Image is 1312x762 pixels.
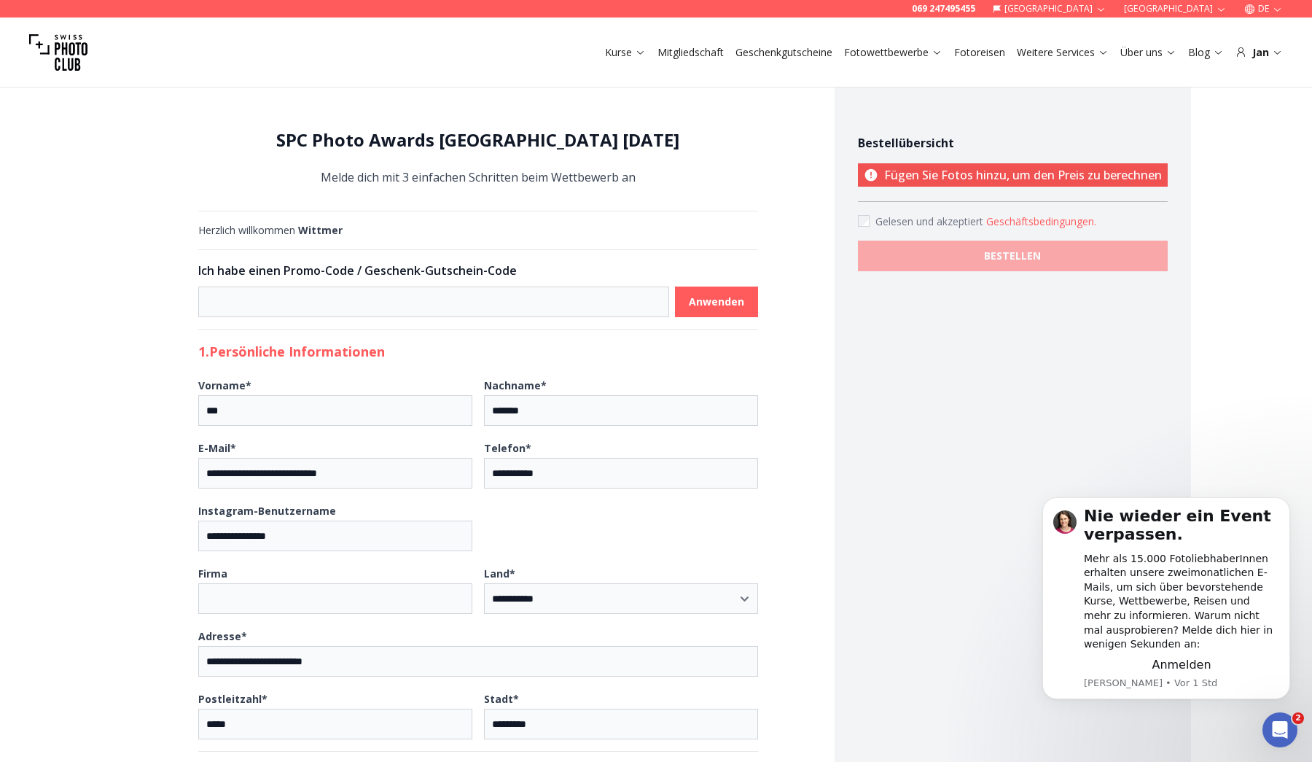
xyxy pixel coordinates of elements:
[844,45,942,60] a: Fotowettbewerbe
[198,629,247,643] b: Adresse *
[198,583,472,614] input: Firma
[198,128,758,187] div: Melde dich mit 3 einfachen Schritten beim Wettbewerb an
[1011,42,1114,63] button: Weitere Services
[652,42,730,63] button: Mitgliedschaft
[948,42,1011,63] button: Fotoreisen
[675,287,758,317] button: Anwenden
[875,214,986,228] span: Gelesen und akzeptiert
[484,458,758,489] input: Telefon*
[484,583,758,614] select: Land*
[484,692,519,706] b: Stadt *
[1182,42,1230,63] button: Blog
[198,709,472,739] input: Postleitzahl*
[198,458,472,489] input: E-Mail*
[689,295,744,309] b: Anwenden
[1292,712,1304,724] span: 2
[198,262,758,279] h3: Ich habe einen Promo-Code / Geschenk-Gutschein-Code
[198,378,251,392] b: Vorname *
[484,378,547,392] b: Nachname *
[198,223,758,238] div: Herzlich willkommen
[29,23,87,82] img: Swiss photo club
[730,42,838,63] button: Geschenkgutscheine
[984,249,1041,263] b: BESTELLEN
[484,709,758,739] input: Stadt*
[484,567,515,580] b: Land *
[484,441,531,455] b: Telefon *
[858,134,1168,152] h4: Bestellübersicht
[986,214,1096,229] button: Accept termsGelesen und akzeptiert
[198,646,758,677] input: Adresse*
[1017,45,1109,60] a: Weitere Services
[198,341,758,362] h2: 1. Persönliche Informationen
[484,395,758,426] input: Nachname*
[605,45,646,60] a: Kurse
[198,521,472,551] input: Instagram-Benutzername
[1020,478,1312,723] iframe: Intercom notifications Nachricht
[1120,45,1176,60] a: Über uns
[599,42,652,63] button: Kurse
[858,163,1168,187] p: Fügen Sie Fotos hinzu, um den Preis zu berechnen
[1188,45,1224,60] a: Blog
[198,128,758,152] h1: SPC Photo Awards [GEOGRAPHIC_DATA] [DATE]
[198,395,472,426] input: Vorname*
[858,241,1168,271] button: BESTELLEN
[954,45,1005,60] a: Fotoreisen
[198,567,227,580] b: Firma
[298,223,343,237] b: Wittmer
[838,42,948,63] button: Fotowettbewerbe
[912,3,975,15] a: 069 247495455
[198,441,236,455] b: E-Mail *
[657,45,724,60] a: Mitgliedschaft
[1262,712,1297,747] iframe: Intercom live chat
[198,504,336,518] b: Instagram-Benutzername
[1114,42,1182,63] button: Über uns
[735,45,832,60] a: Geschenkgutscheine
[858,215,870,227] input: Accept terms
[198,692,268,706] b: Postleitzahl *
[1235,45,1283,60] div: Jan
